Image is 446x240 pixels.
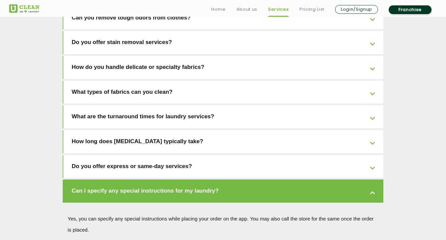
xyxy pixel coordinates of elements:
[335,5,378,14] a: Login/Signup
[63,31,384,54] a: Do you offer stain removal services?
[299,5,324,13] a: Pricing List
[268,5,289,13] a: Services
[236,5,257,13] a: About us
[68,213,379,235] p: Yes, you can specify any special instructions while placing your order on the app. You may also c...
[63,130,384,153] a: How long does [MEDICAL_DATA] typically take?
[63,81,384,104] a: What types of fabrics can you clean?
[63,105,384,128] a: What are the turnaround times for laundry services?
[63,155,384,178] a: Do you offer express or same-day services?
[9,4,39,13] img: UClean Laundry and Dry Cleaning
[211,5,226,13] a: Home
[63,56,384,79] a: How do you handle delicate or specialty fabrics?
[63,6,384,30] a: Can you remove tough odors from clothes?
[389,5,432,14] a: Franchise
[63,179,384,203] a: Can I specify any special instructions for my laundry?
